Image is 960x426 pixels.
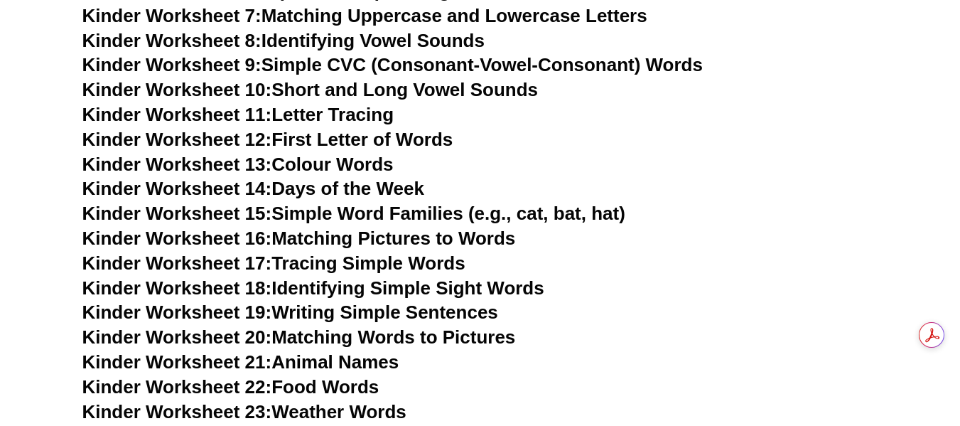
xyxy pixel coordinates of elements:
span: Kinder Worksheet 9: [82,54,261,75]
span: Kinder Worksheet 17: [82,252,272,274]
a: Kinder Worksheet 7:Matching Uppercase and Lowercase Letters [82,5,647,26]
span: Kinder Worksheet 19: [82,302,272,323]
span: Kinder Worksheet 21: [82,351,272,373]
a: Kinder Worksheet 13:Colour Words [82,154,394,175]
a: Kinder Worksheet 21:Animal Names [82,351,399,373]
a: Kinder Worksheet 23:Weather Words [82,401,406,422]
span: Kinder Worksheet 16: [82,228,272,249]
a: Kinder Worksheet 20:Matching Words to Pictures [82,326,516,348]
a: Kinder Worksheet 9:Simple CVC (Consonant-Vowel-Consonant) Words [82,54,703,75]
span: Kinder Worksheet 8: [82,30,261,51]
span: Kinder Worksheet 23: [82,401,272,422]
span: Kinder Worksheet 12: [82,129,272,150]
a: Kinder Worksheet 18:Identifying Simple Sight Words [82,277,544,299]
span: Kinder Worksheet 13: [82,154,272,175]
iframe: Chat Widget [723,265,960,426]
a: Kinder Worksheet 19:Writing Simple Sentences [82,302,498,323]
a: Kinder Worksheet 22:Food Words [82,376,379,398]
span: Kinder Worksheet 14: [82,178,272,199]
a: Kinder Worksheet 15:Simple Word Families (e.g., cat, bat, hat) [82,203,625,224]
a: Kinder Worksheet 16:Matching Pictures to Words [82,228,516,249]
span: Kinder Worksheet 7: [82,5,261,26]
span: Kinder Worksheet 20: [82,326,272,348]
a: Kinder Worksheet 14:Days of the Week [82,178,424,199]
span: Kinder Worksheet 15: [82,203,272,224]
span: Kinder Worksheet 11: [82,104,272,125]
a: Kinder Worksheet 12:First Letter of Words [82,129,453,150]
a: Kinder Worksheet 11:Letter Tracing [82,104,394,125]
a: Kinder Worksheet 10:Short and Long Vowel Sounds [82,79,539,100]
a: Kinder Worksheet 8:Identifying Vowel Sounds [82,30,485,51]
span: Kinder Worksheet 18: [82,277,272,299]
span: Kinder Worksheet 10: [82,79,272,100]
span: Kinder Worksheet 22: [82,376,272,398]
a: Kinder Worksheet 17:Tracing Simple Words [82,252,465,274]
